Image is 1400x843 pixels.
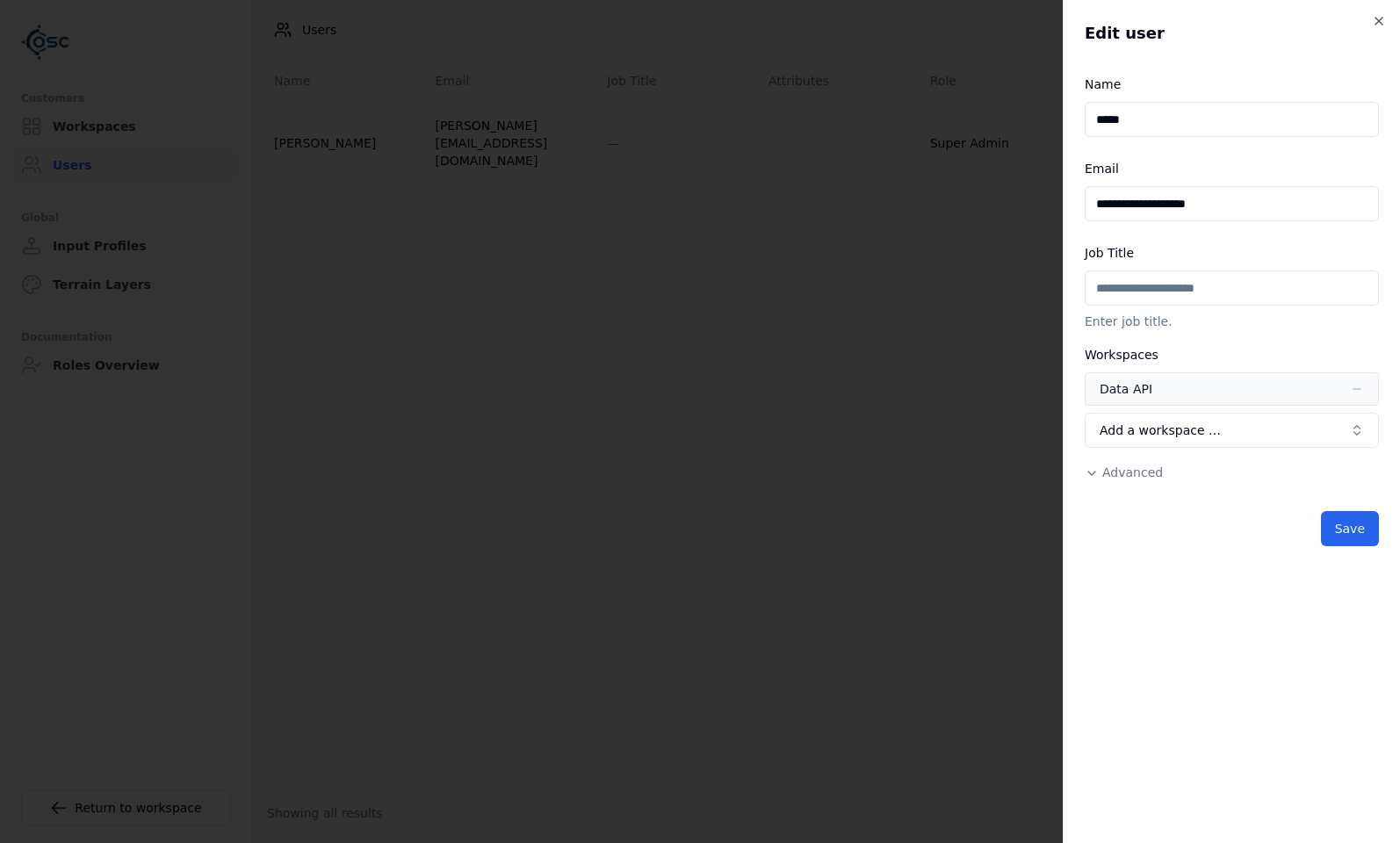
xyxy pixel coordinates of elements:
button: Save [1321,511,1379,546]
div: Data API [1100,380,1152,398]
button: Advanced [1085,464,1163,481]
span: Add a workspace … [1100,421,1221,439]
p: Enter job title. [1085,313,1379,330]
label: Name [1085,77,1121,91]
h2: Edit user [1085,21,1379,46]
label: Email [1085,162,1119,176]
span: Advanced [1102,465,1163,479]
label: Workspaces [1085,348,1158,362]
label: Job Title [1085,246,1134,260]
